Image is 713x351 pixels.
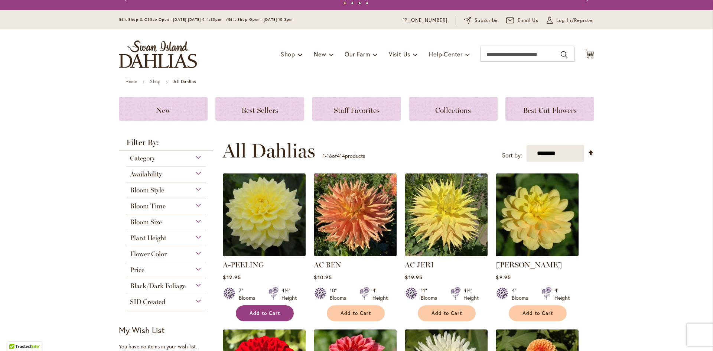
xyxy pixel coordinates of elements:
label: Sort by: [502,149,522,162]
a: [PERSON_NAME] [496,260,562,269]
p: - of products [323,150,365,162]
span: Best Sellers [241,106,278,115]
span: New [156,106,170,115]
span: Category [130,154,155,162]
div: 4" Blooms [512,287,533,302]
span: 16 [327,152,332,159]
a: Subscribe [464,17,498,24]
span: Add to Cart [522,310,553,316]
span: Collections [435,106,471,115]
span: Bloom Time [130,202,166,210]
a: AHOY MATEY [496,251,579,258]
strong: Filter By: [119,139,213,150]
span: All Dahlias [222,140,315,162]
div: 10" Blooms [330,287,351,302]
span: $19.95 [405,274,422,281]
span: Log In/Register [556,17,594,24]
button: 2 of 4 [351,2,354,4]
button: Add to Cart [327,305,385,321]
span: Black/Dark Foliage [130,282,186,290]
span: $12.95 [223,274,241,281]
div: 4' Height [372,287,388,302]
a: A-PEELING [223,260,264,269]
button: Add to Cart [418,305,476,321]
span: Add to Cart [341,310,371,316]
a: [PHONE_NUMBER] [403,17,447,24]
span: Plant Height [130,234,166,242]
div: 7" Blooms [239,287,260,302]
div: You have no items in your wish list. [119,343,218,350]
span: Gift Shop Open - [DATE] 10-3pm [228,17,293,22]
span: SID Created [130,298,165,306]
span: Gift Shop & Office Open - [DATE]-[DATE] 9-4:30pm / [119,17,228,22]
span: Add to Cart [250,310,280,316]
span: Best Cut Flowers [523,106,577,115]
button: 4 of 4 [366,2,368,4]
a: AC BEN [314,260,341,269]
span: Staff Favorites [334,106,380,115]
strong: All Dahlias [173,79,196,84]
a: Staff Favorites [312,97,401,121]
div: 4½' Height [463,287,479,302]
a: New [119,97,208,121]
span: $10.95 [314,274,332,281]
a: AC JERI [405,260,434,269]
div: 4½' Height [281,287,297,302]
span: Price [130,266,144,274]
a: Best Cut Flowers [505,97,594,121]
span: 1 [323,152,325,159]
span: Visit Us [389,50,410,58]
a: AC BEN [314,251,397,258]
a: Shop [150,79,160,84]
button: Add to Cart [236,305,294,321]
span: Our Farm [345,50,370,58]
span: Flower Color [130,250,167,258]
img: AC Jeri [405,173,488,256]
iframe: Launch Accessibility Center [6,325,26,345]
span: Subscribe [475,17,498,24]
span: Shop [281,50,295,58]
span: 414 [337,152,345,159]
a: store logo [119,40,197,68]
a: Collections [409,97,498,121]
a: AC Jeri [405,251,488,258]
span: Help Center [429,50,463,58]
span: Add to Cart [432,310,462,316]
span: Bloom Style [130,186,164,194]
div: 11" Blooms [421,287,442,302]
img: A-Peeling [223,173,306,256]
a: Best Sellers [215,97,304,121]
button: Add to Cart [509,305,567,321]
button: 1 of 4 [344,2,346,4]
a: A-Peeling [223,251,306,258]
span: New [314,50,326,58]
a: Email Us [506,17,539,24]
a: Log In/Register [547,17,594,24]
div: 4' Height [554,287,570,302]
img: AHOY MATEY [496,173,579,256]
button: 3 of 4 [358,2,361,4]
a: Home [126,79,137,84]
span: Availability [130,170,162,178]
strong: My Wish List [119,325,165,335]
span: Bloom Size [130,218,162,226]
img: AC BEN [314,173,397,256]
span: $9.95 [496,274,511,281]
span: Email Us [518,17,539,24]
